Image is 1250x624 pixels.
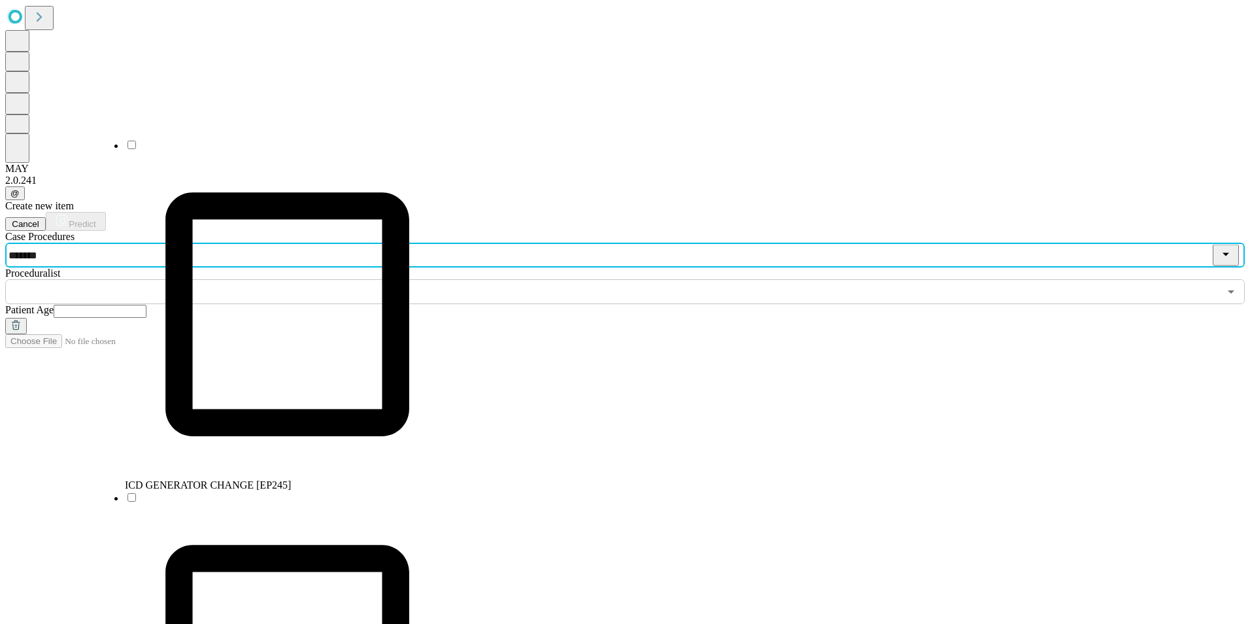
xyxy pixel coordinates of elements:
[10,188,20,198] span: @
[1222,283,1240,301] button: Open
[5,231,75,242] span: Scheduled Procedure
[125,479,291,491] span: ICD GENERATOR CHANGE [EP245]
[12,219,39,229] span: Cancel
[1213,245,1239,266] button: Close
[5,268,60,279] span: Proceduralist
[5,186,25,200] button: @
[5,217,46,231] button: Cancel
[69,219,95,229] span: Predict
[46,212,106,231] button: Predict
[5,175,1245,186] div: 2.0.241
[5,304,54,315] span: Patient Age
[5,200,74,211] span: Create new item
[5,163,1245,175] div: MAY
